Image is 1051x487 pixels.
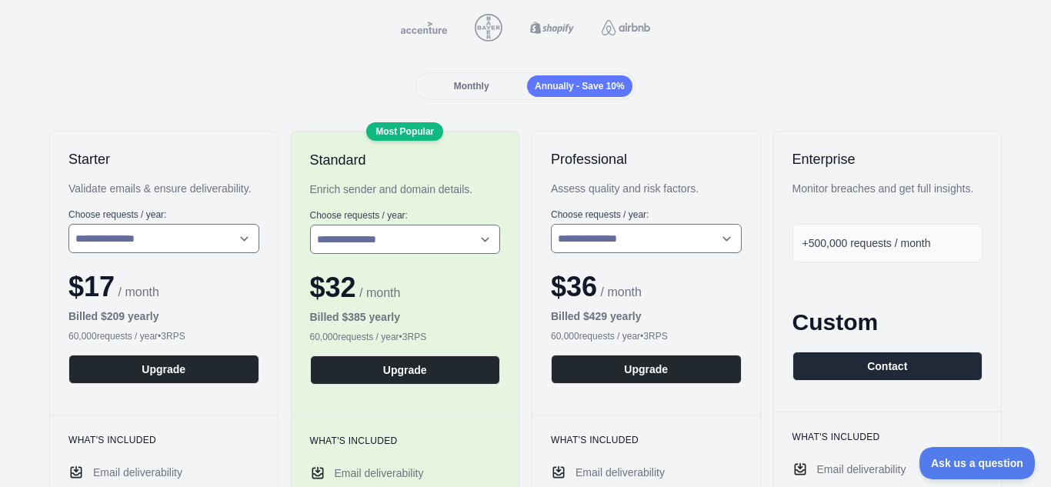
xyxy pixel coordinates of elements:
[551,310,642,322] b: Billed $ 429 yearly
[551,271,597,302] span: $ 36
[310,311,401,323] b: Billed $ 385 yearly
[919,447,1036,479] iframe: Toggle Customer Support
[597,285,642,299] span: / month
[356,286,401,299] span: / month
[792,309,879,335] span: Custom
